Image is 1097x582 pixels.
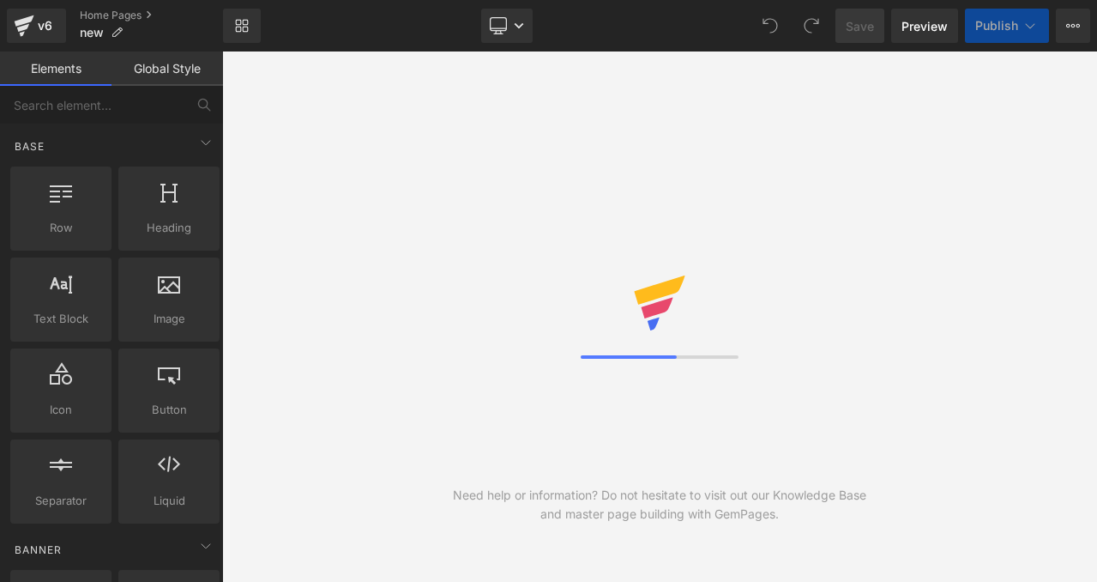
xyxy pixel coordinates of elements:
[80,9,223,22] a: Home Pages
[124,492,214,510] span: Liquid
[124,219,214,237] span: Heading
[975,19,1018,33] span: Publish
[80,26,104,39] span: new
[441,486,878,524] div: Need help or information? Do not hesitate to visit out our Knowledge Base and master page buildin...
[124,310,214,328] span: Image
[753,9,787,43] button: Undo
[15,219,106,237] span: Row
[794,9,829,43] button: Redo
[15,492,106,510] span: Separator
[7,9,66,43] a: v6
[15,310,106,328] span: Text Block
[891,9,958,43] a: Preview
[13,542,63,558] span: Banner
[15,401,106,419] span: Icon
[846,17,874,35] span: Save
[1056,9,1090,43] button: More
[13,138,46,155] span: Base
[965,9,1049,43] button: Publish
[112,52,223,86] a: Global Style
[124,401,214,419] span: Button
[223,9,261,43] a: New Library
[901,17,948,35] span: Preview
[34,15,56,37] div: v6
